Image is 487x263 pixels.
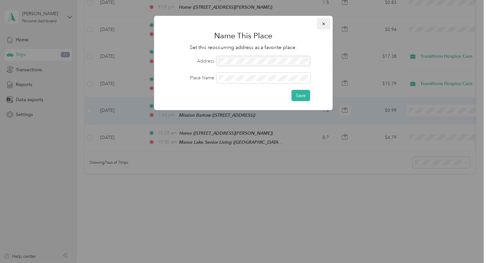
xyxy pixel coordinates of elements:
button: Save [292,90,310,101]
h1: Name This Place [163,28,324,44]
p: Set this reoccurring address as a favorite place: [163,44,324,52]
label: Address [163,58,215,64]
label: Place Name [163,74,215,81]
iframe: Everlance-gr Chat Button Frame [451,227,487,263]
